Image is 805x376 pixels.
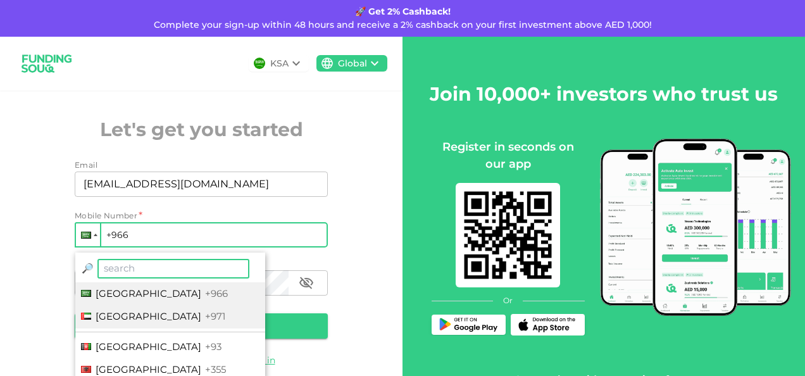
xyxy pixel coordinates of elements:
div: Already have an account? [75,354,328,367]
span: Password [75,259,115,268]
strong: 🚀 Get 2% Cashback! [355,6,451,17]
h2: Let's get you started [75,115,328,144]
span: [GEOGRAPHIC_DATA] [96,310,201,322]
img: flag-sa.b9a346574cdc8950dd34b50780441f57.svg [254,58,265,69]
span: +971 [205,310,225,322]
span: Mobile Number [75,210,137,222]
img: App Store [516,317,579,332]
span: Magnifying glass [82,262,94,274]
h2: Join 10,000+ investors who trust us [430,80,778,108]
button: Continue [75,313,328,339]
div: Register in seconds on our app [432,139,585,173]
span: +355 [205,363,226,375]
div: Global [338,57,367,70]
input: email [75,172,314,197]
img: mobile-app [456,183,560,287]
span: [GEOGRAPHIC_DATA] [96,341,201,353]
span: +93 [205,341,222,353]
div: KSA [270,57,289,70]
span: +966 [205,287,228,299]
span: [GEOGRAPHIC_DATA] [96,363,201,375]
img: logo [15,47,78,80]
span: Or [503,295,513,306]
input: search [97,259,249,279]
img: mobile-app [600,139,791,316]
img: Play Store [437,318,500,332]
span: Email [75,160,97,170]
div: Saudi Arabia: + 966 [76,223,100,246]
span: Complete your sign-up within 48 hours and receive a 2% cashback on your first investment above AE... [154,19,652,30]
input: password [75,270,289,296]
span: [GEOGRAPHIC_DATA] [96,287,201,299]
input: 1 (702) 123-4567 [75,222,328,248]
